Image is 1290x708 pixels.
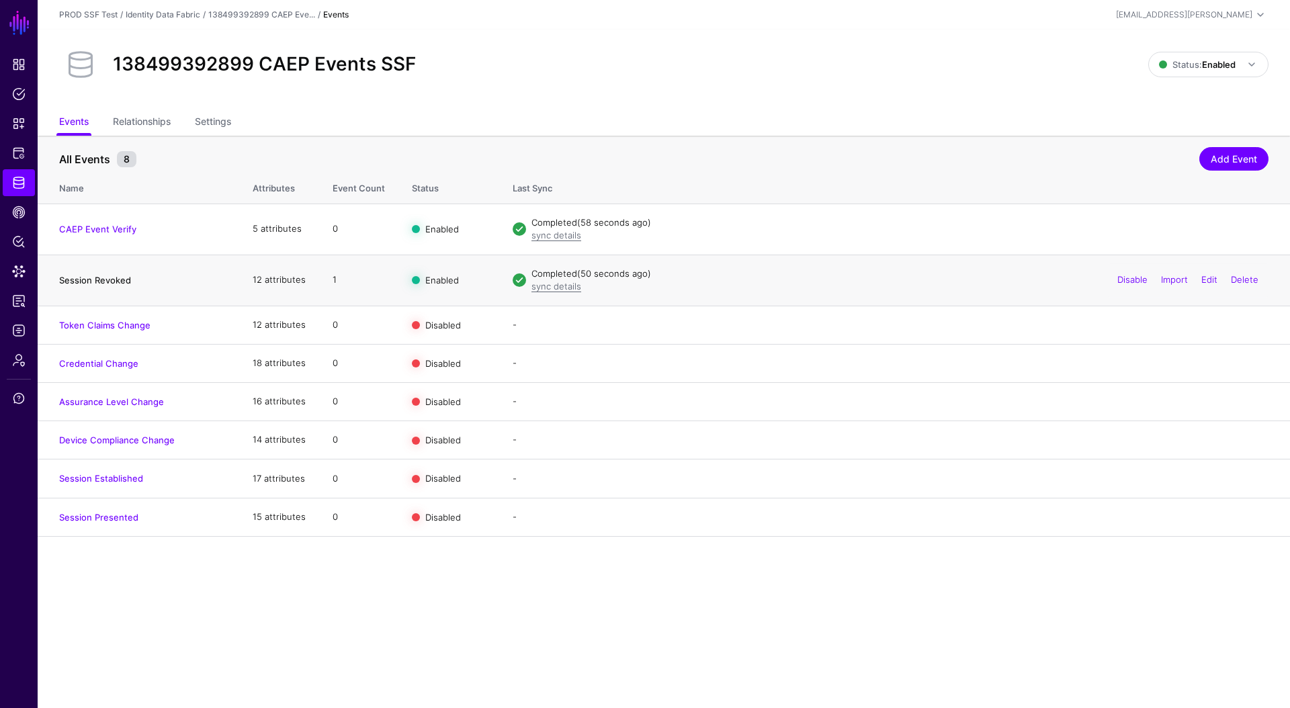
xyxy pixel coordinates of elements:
td: 15 attributes [239,498,319,536]
td: 12 attributes [239,306,319,344]
span: Admin [12,353,26,367]
span: Policy Lens [12,235,26,249]
span: Disabled [425,357,461,368]
a: PROD SSF Test [59,9,118,19]
a: Dashboard [3,51,35,78]
h2: 138499392899 CAEP Events SSF [113,53,416,76]
a: Events [59,110,89,136]
td: 18 attributes [239,344,319,382]
div: Completed (58 seconds ago) [531,216,1268,230]
a: sync details [531,230,581,240]
td: 12 attributes [239,255,319,306]
td: 5 attributes [239,204,319,255]
td: 0 [319,344,398,382]
span: Enabled [425,275,459,285]
div: / [200,9,208,21]
a: CAEP Hub [3,199,35,226]
td: 0 [319,306,398,344]
span: Data Lens [12,265,26,278]
div: / [118,9,126,21]
div: [EMAIL_ADDRESS][PERSON_NAME] [1116,9,1252,21]
app-datasources-item-entities-syncstatus: - [513,357,517,368]
a: SGNL [8,8,31,38]
td: 16 attributes [239,382,319,421]
span: Logs [12,324,26,337]
td: 0 [319,204,398,255]
a: Identity Data Fabric [3,169,35,196]
small: 8 [117,151,136,167]
a: Protected Systems [3,140,35,167]
span: Enabled [425,224,459,234]
a: Logs [3,317,35,344]
a: Data Lens [3,258,35,285]
a: Settings [195,110,231,136]
th: Event Count [319,169,398,204]
a: Delete [1231,274,1258,285]
div: Completed (50 seconds ago) [531,267,1268,281]
th: Last Sync [499,169,1290,204]
strong: Events [323,9,349,19]
span: All Events [56,151,114,167]
td: 0 [319,498,398,536]
td: 1 [319,255,398,306]
app-datasources-item-entities-syncstatus: - [513,473,517,484]
span: Snippets [12,117,26,130]
span: Identity Data Fabric [12,176,26,189]
a: Snippets [3,110,35,137]
a: Import [1161,274,1188,285]
a: Disable [1117,274,1148,285]
a: Session Revoked [59,275,131,285]
span: Status: [1159,59,1236,70]
td: 14 attributes [239,421,319,459]
a: Policy Lens [3,228,35,255]
strong: Enabled [1202,59,1236,70]
a: Identity Data Fabric [126,9,200,19]
app-datasources-item-entities-syncstatus: - [513,319,517,330]
a: Policies [3,81,35,107]
td: 0 [319,421,398,459]
th: Status [398,169,499,204]
a: CAEP Event Verify [59,224,136,234]
span: Disabled [425,435,461,445]
span: Protected Systems [12,146,26,160]
span: Disabled [425,396,461,407]
app-datasources-item-entities-syncstatus: - [513,434,517,445]
th: Attributes [239,169,319,204]
span: CAEP Hub [12,206,26,219]
td: 0 [319,382,398,421]
a: Token Claims Change [59,320,150,330]
span: Reports [12,294,26,308]
span: Dashboard [12,58,26,71]
a: 138499392899 CAEP Eve... [208,9,315,19]
span: Policies [12,87,26,101]
a: Reports [3,287,35,314]
td: 17 attributes [239,459,319,498]
a: Relationships [113,110,171,136]
a: Add Event [1199,147,1268,171]
app-datasources-item-entities-syncstatus: - [513,511,517,522]
span: Disabled [425,319,461,330]
th: Name [38,169,239,204]
td: 0 [319,459,398,498]
a: Credential Change [59,358,138,369]
div: / [315,9,323,21]
a: Session Presented [59,512,138,523]
a: Session Established [59,473,143,484]
a: sync details [531,281,581,292]
a: Admin [3,347,35,373]
span: Disabled [425,473,461,484]
a: Edit [1201,274,1217,285]
app-datasources-item-entities-syncstatus: - [513,396,517,406]
span: Support [12,392,26,405]
a: Device Compliance Change [59,435,175,445]
a: Assurance Level Change [59,396,164,407]
span: Disabled [425,511,461,522]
